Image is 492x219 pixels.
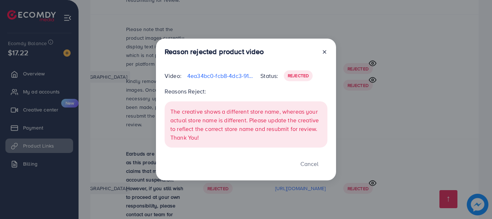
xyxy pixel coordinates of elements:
[170,107,322,142] p: The creative shows a different store name, whereas your actual store name is different. Please up...
[288,73,309,79] span: Rejected
[187,71,255,80] p: 4ea34bc0-fcb8-4dc3-9196-b6ac6c3ccd12-1754644684273.mp4
[260,71,278,80] p: Status:
[165,71,182,80] p: Video:
[291,156,327,172] button: Cancel
[165,47,264,56] h3: Reason rejected product video
[165,87,327,96] p: Reasons Reject:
